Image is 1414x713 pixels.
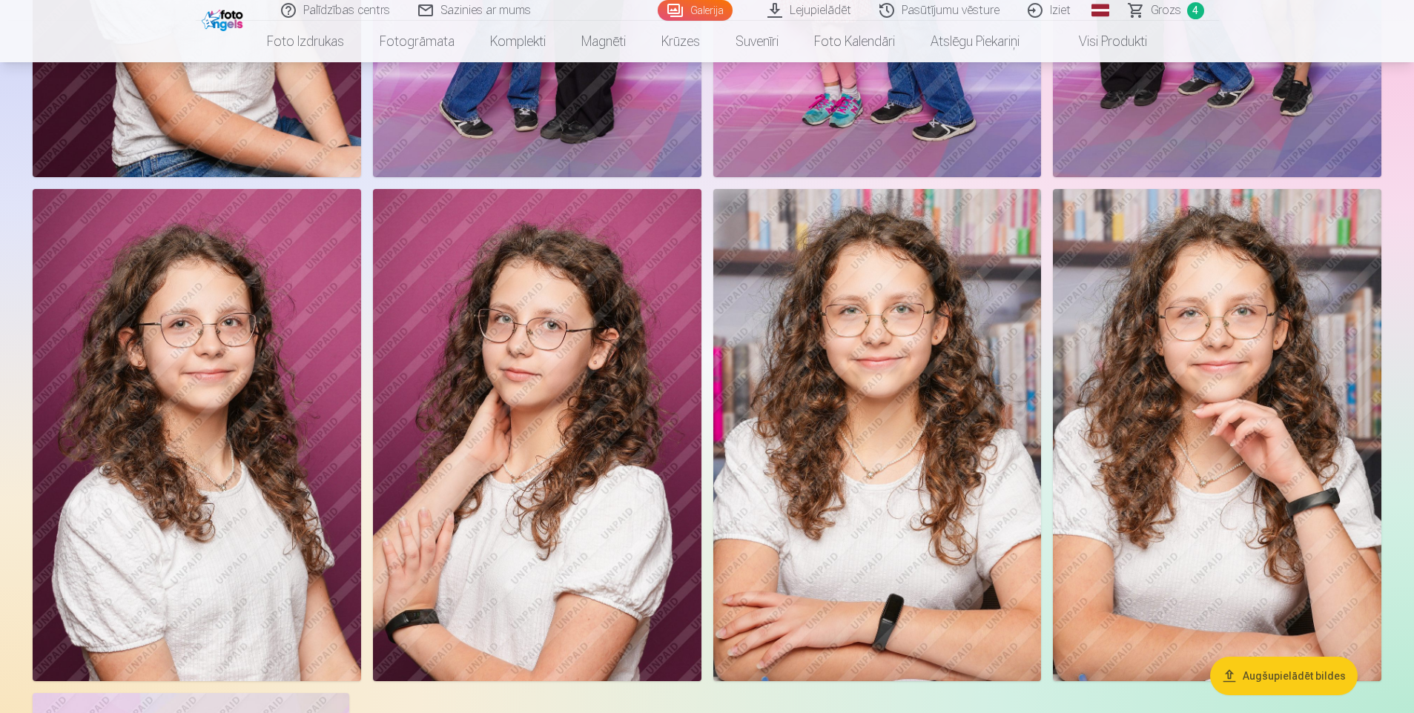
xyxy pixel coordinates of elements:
[249,21,362,62] a: Foto izdrukas
[362,21,472,62] a: Fotogrāmata
[718,21,796,62] a: Suvenīri
[472,21,564,62] a: Komplekti
[1037,21,1165,62] a: Visi produkti
[644,21,718,62] a: Krūzes
[202,6,247,31] img: /fa1
[913,21,1037,62] a: Atslēgu piekariņi
[564,21,644,62] a: Magnēti
[796,21,913,62] a: Foto kalendāri
[1187,2,1204,19] span: 4
[1151,1,1181,19] span: Grozs
[1210,657,1358,695] button: Augšupielādēt bildes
